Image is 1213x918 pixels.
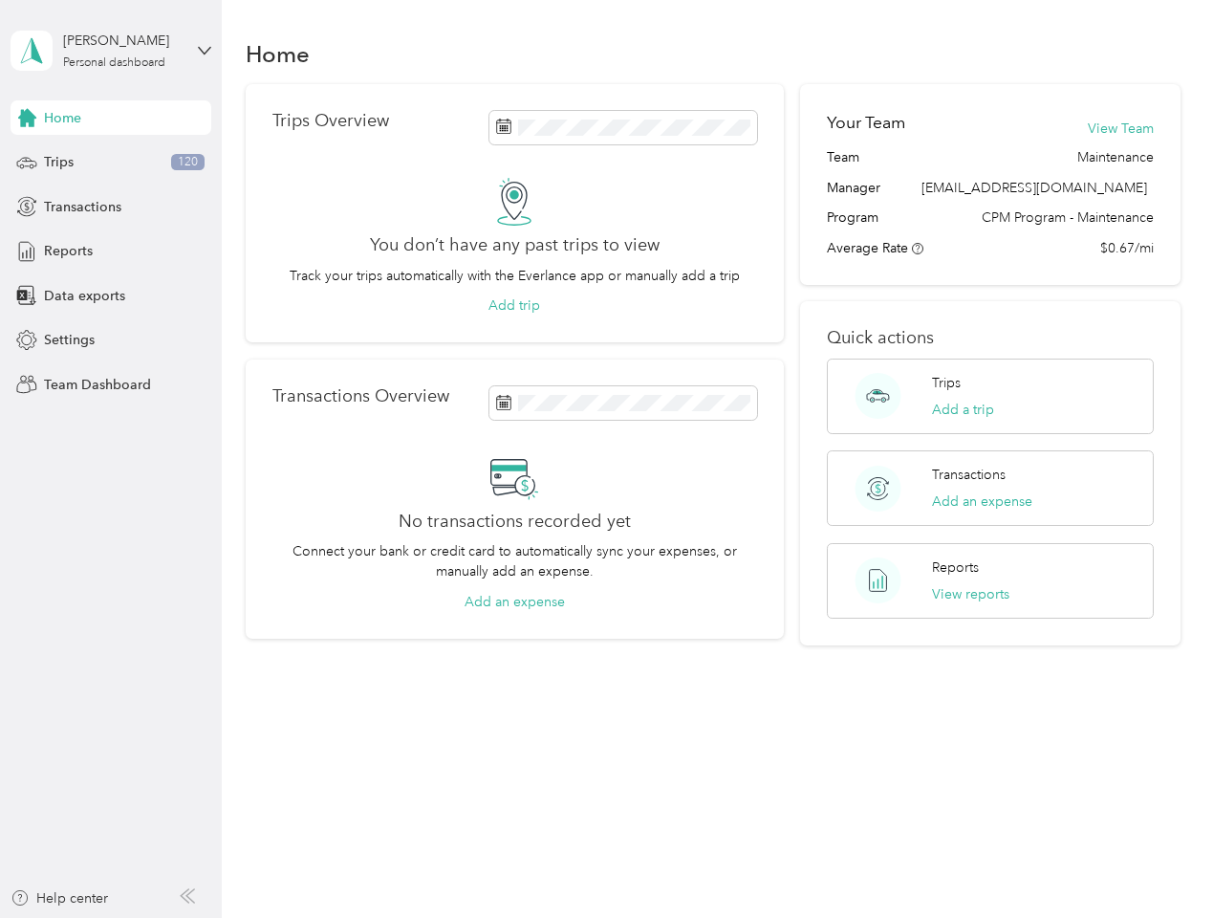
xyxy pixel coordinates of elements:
span: Data exports [44,286,125,306]
button: Help center [11,888,108,908]
p: Trips Overview [272,111,389,131]
p: Quick actions [827,328,1153,348]
h2: Your Team [827,111,905,135]
span: Program [827,208,878,228]
p: Transactions Overview [272,386,449,406]
p: Trips [932,373,961,393]
span: Settings [44,330,95,350]
h2: No transactions recorded yet [399,512,631,532]
span: Manager [827,178,880,198]
h2: You don’t have any past trips to view [370,235,660,255]
span: Average Rate [827,240,908,256]
button: Add a trip [932,400,994,420]
button: Add an expense [465,592,565,612]
span: $0.67/mi [1100,238,1154,258]
span: Team [827,147,859,167]
button: Add trip [488,295,540,316]
button: View Team [1088,119,1154,139]
p: Transactions [932,465,1006,485]
div: Personal dashboard [63,57,165,69]
span: Maintenance [1077,147,1154,167]
button: View reports [932,584,1009,604]
span: [EMAIL_ADDRESS][DOMAIN_NAME] [921,180,1147,196]
h1: Home [246,44,310,64]
span: Home [44,108,81,128]
iframe: Everlance-gr Chat Button Frame [1106,811,1213,918]
div: [PERSON_NAME] [63,31,183,51]
span: CPM Program - Maintenance [982,208,1154,228]
span: Reports [44,241,93,261]
span: Trips [44,152,74,172]
button: Add an expense [932,492,1032,512]
span: Transactions [44,197,121,217]
p: Reports [932,557,979,578]
span: Team Dashboard [44,375,151,395]
p: Connect your bank or credit card to automatically sync your expenses, or manually add an expense. [272,541,757,581]
p: Track your trips automatically with the Everlance app or manually add a trip [290,266,740,286]
span: 120 [171,154,205,171]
